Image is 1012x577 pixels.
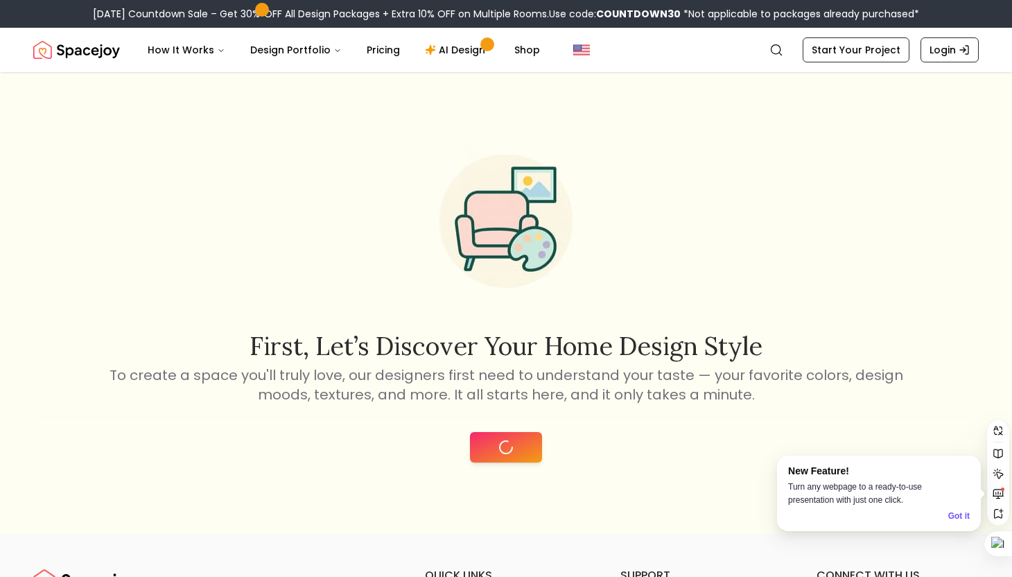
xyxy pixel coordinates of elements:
[93,7,919,21] div: [DATE] Countdown Sale – Get 30% OFF All Design Packages + Extra 10% OFF on Multiple Rooms.
[356,36,411,64] a: Pricing
[107,365,905,404] p: To create a space you'll truly love, our designers first need to understand your taste — your fav...
[596,7,681,21] b: COUNTDOWN30
[573,42,590,58] img: United States
[417,132,595,310] img: Start Style Quiz Illustration
[549,7,681,21] span: Use code:
[503,36,551,64] a: Shop
[239,36,353,64] button: Design Portfolio
[414,36,500,64] a: AI Design
[137,36,551,64] nav: Main
[107,332,905,360] h2: First, let’s discover your home design style
[33,36,120,64] img: Spacejoy Logo
[803,37,909,62] a: Start Your Project
[33,36,120,64] a: Spacejoy
[921,37,979,62] a: Login
[137,36,236,64] button: How It Works
[681,7,919,21] span: *Not applicable to packages already purchased*
[33,28,979,72] nav: Global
